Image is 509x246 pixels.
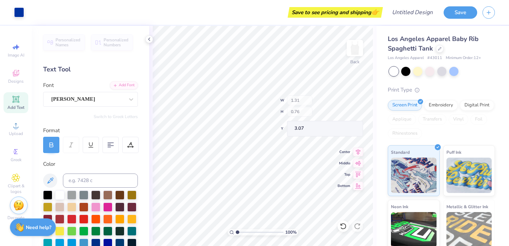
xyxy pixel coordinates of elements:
button: Switch to Greek Letters [94,114,138,119]
img: Standard [391,158,437,193]
div: Transfers [418,114,446,125]
span: Minimum Order: 12 + [446,55,481,61]
strong: Need help? [26,224,51,231]
div: Screen Print [388,100,422,111]
img: Puff Ink [446,158,492,193]
span: Puff Ink [446,148,461,156]
div: Foil [470,114,487,125]
div: Format [43,127,139,135]
div: Vinyl [449,114,468,125]
input: e.g. 7428 c [63,174,138,188]
span: 100 % [285,229,297,235]
span: Clipart & logos [4,183,28,194]
label: Font [43,81,54,89]
span: Neon Ink [391,203,408,210]
div: Print Type [388,86,495,94]
span: Top [338,172,350,177]
div: Color [43,160,138,168]
span: Standard [391,148,410,156]
div: Add Font [110,81,138,89]
span: Decorate [7,215,24,221]
div: Applique [388,114,416,125]
span: Upload [9,131,23,136]
span: Image AI [8,52,24,58]
div: Save to see pricing and shipping [289,7,381,18]
span: 👉 [371,8,379,16]
div: Digital Print [460,100,494,111]
span: Center [338,150,350,154]
img: Back [348,41,362,55]
span: Metallic & Glitter Ink [446,203,488,210]
span: Personalized Names [55,37,81,47]
span: Greek [11,157,22,163]
span: Los Angeles Apparel [388,55,424,61]
span: Bottom [338,183,350,188]
span: Add Text [7,105,24,110]
span: Designs [8,78,24,84]
span: Middle [338,161,350,166]
button: Save [444,6,477,19]
span: Los Angeles Apparel Baby Rib Spaghetti Tank [388,35,479,53]
div: Rhinestones [388,128,422,139]
span: Personalized Numbers [104,37,129,47]
div: Embroidery [424,100,458,111]
span: # 43011 [427,55,442,61]
input: Untitled Design [386,5,438,19]
div: Text Tool [43,65,138,74]
div: Back [350,59,359,65]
